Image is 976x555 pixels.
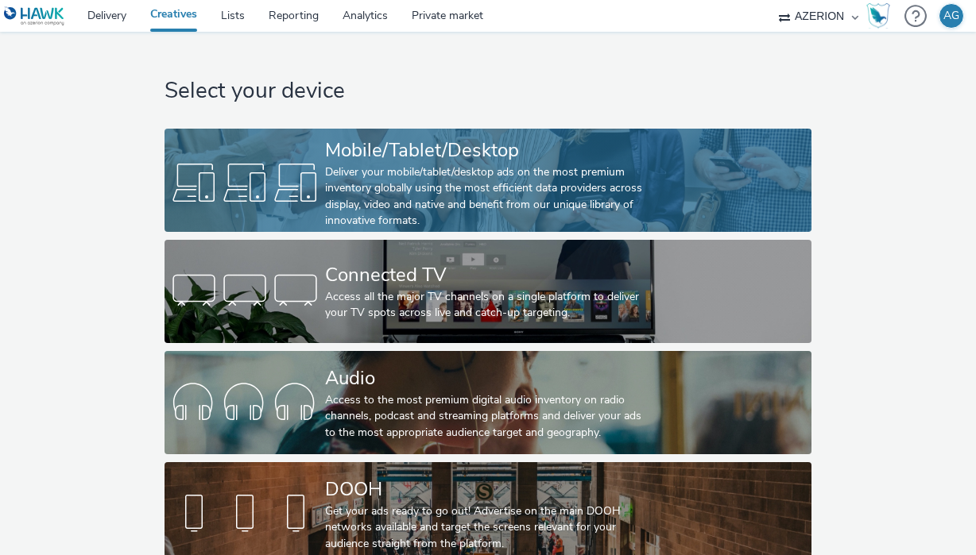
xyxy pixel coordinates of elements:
[165,76,811,106] h1: Select your device
[165,129,811,232] a: Mobile/Tablet/DesktopDeliver your mobile/tablet/desktop ads on the most premium inventory globall...
[325,392,645,441] div: Access to the most premium digital audio inventory on radio channels, podcast and streaming platf...
[325,289,645,322] div: Access all the major TV channels on a single platform to deliver your TV spots across live and ca...
[4,6,65,26] img: undefined Logo
[325,164,645,229] div: Deliver your mobile/tablet/desktop ads on the most premium inventory globally using the most effi...
[165,240,811,343] a: Connected TVAccess all the major TV channels on a single platform to deliver your TV spots across...
[325,476,645,503] div: DOOH
[943,4,959,28] div: AG
[325,261,645,289] div: Connected TV
[165,351,811,454] a: AudioAccess to the most premium digital audio inventory on radio channels, podcast and streaming ...
[325,364,645,392] div: Audio
[866,3,890,29] img: Hawk Academy
[325,137,645,164] div: Mobile/Tablet/Desktop
[866,3,897,29] a: Hawk Academy
[325,503,645,552] div: Get your ads ready to go out! Advertise on the main DOOH networks available and target the screen...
